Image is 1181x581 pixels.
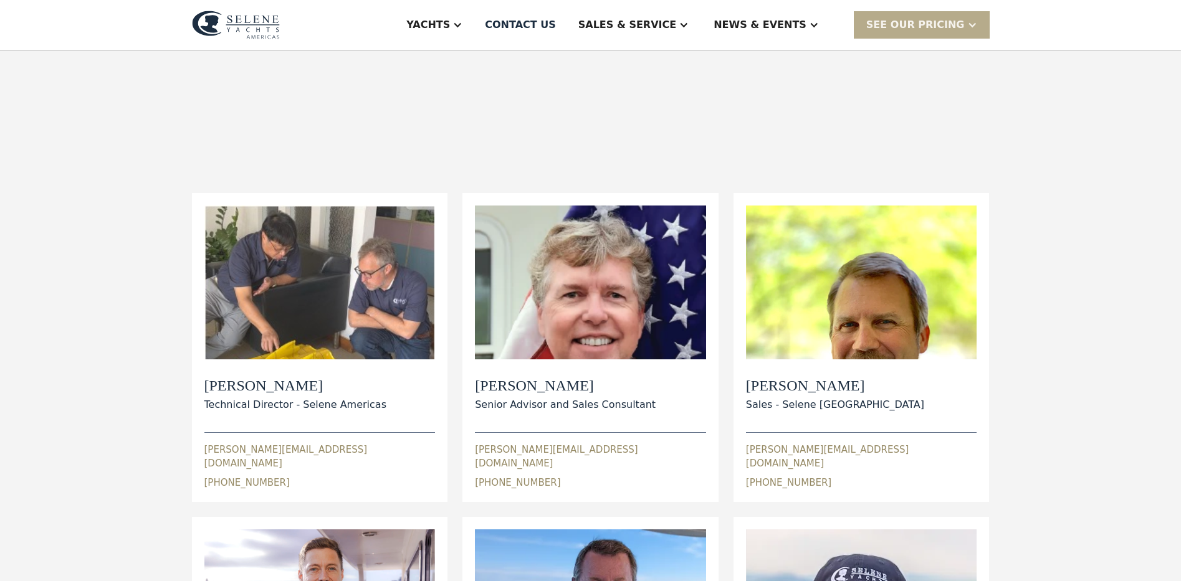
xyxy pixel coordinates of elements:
div: [PERSON_NAME]Senior Advisor and Sales Consultant[PERSON_NAME][EMAIL_ADDRESS][DOMAIN_NAME][PHONE_N... [475,205,706,489]
div: [PHONE_NUMBER] [746,476,831,490]
h2: [PERSON_NAME] [475,377,656,395]
div: Contact US [485,17,556,32]
div: Senior Advisor and Sales Consultant [475,397,656,412]
div: [PERSON_NAME][EMAIL_ADDRESS][DOMAIN_NAME] [746,443,977,471]
div: SEE Our Pricing [866,17,965,32]
div: [PERSON_NAME][EMAIL_ADDRESS][DOMAIN_NAME] [204,443,436,471]
img: logo [192,11,280,39]
div: SEE Our Pricing [854,11,990,38]
div: News & EVENTS [714,17,806,32]
div: Sales - Selene [GEOGRAPHIC_DATA] [746,397,924,412]
h2: [PERSON_NAME] [746,377,924,395]
div: Sales & Service [578,17,676,32]
div: [PHONE_NUMBER] [475,476,560,490]
div: [PHONE_NUMBER] [204,476,290,490]
div: Yachts [406,17,450,32]
div: [PERSON_NAME]Sales - Selene [GEOGRAPHIC_DATA][PERSON_NAME][EMAIL_ADDRESS][DOMAIN_NAME][PHONE_NUMBER] [746,205,977,489]
div: Technical Director - Selene Americas [204,397,386,412]
h2: [PERSON_NAME] [204,377,386,395]
div: [PERSON_NAME][EMAIL_ADDRESS][DOMAIN_NAME] [475,443,706,471]
div: [PERSON_NAME]Technical Director - Selene Americas[PERSON_NAME][EMAIL_ADDRESS][DOMAIN_NAME][PHONE_... [204,205,436,489]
